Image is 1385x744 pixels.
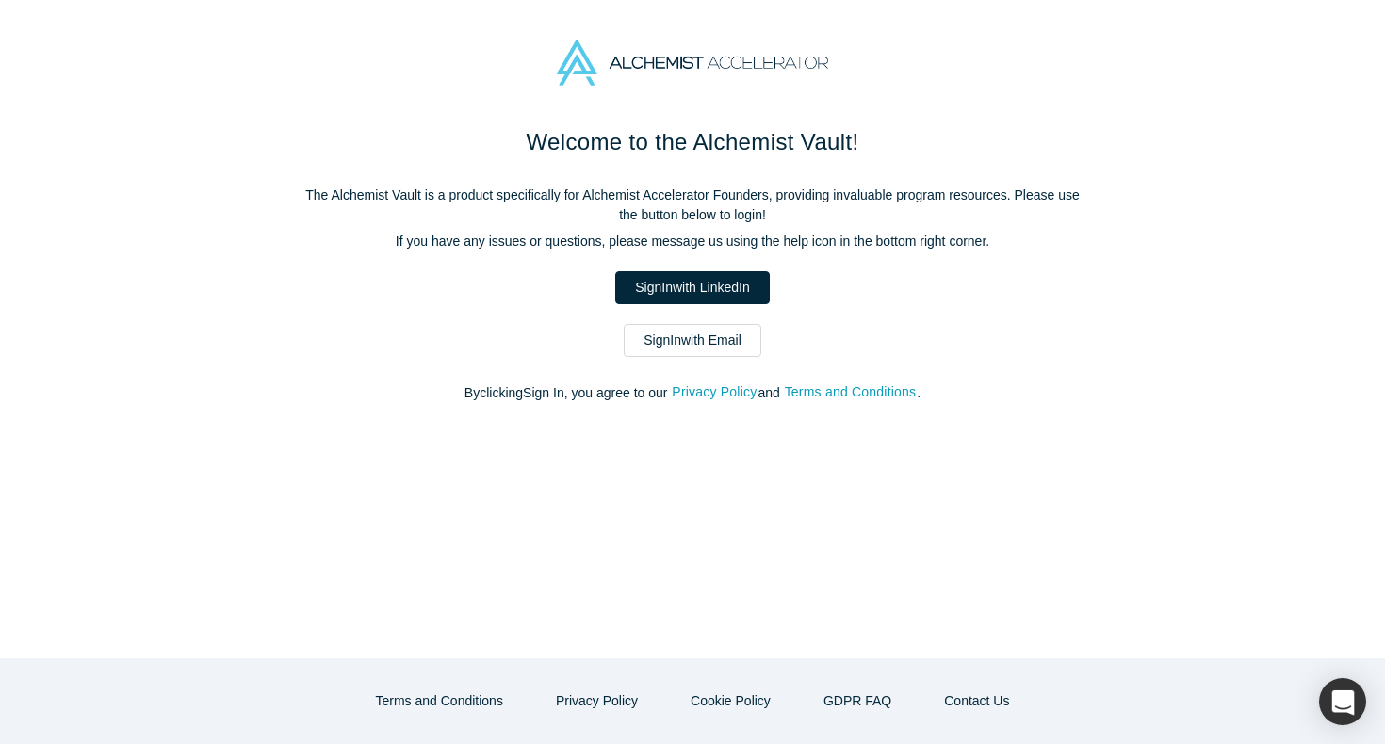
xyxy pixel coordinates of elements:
[536,685,658,718] button: Privacy Policy
[356,685,523,718] button: Terms and Conditions
[615,271,769,304] a: SignInwith LinkedIn
[624,324,761,357] a: SignInwith Email
[924,685,1029,718] a: Contact Us
[297,125,1088,159] h1: Welcome to the Alchemist Vault!
[671,381,758,403] button: Privacy Policy
[784,381,918,403] button: Terms and Conditions
[671,685,790,718] button: Cookie Policy
[804,685,911,718] a: GDPR FAQ
[297,383,1088,403] p: By clicking Sign In , you agree to our and .
[297,186,1088,225] p: The Alchemist Vault is a product specifically for Alchemist Accelerator Founders, providing inval...
[297,232,1088,251] p: If you have any issues or questions, please message us using the help icon in the bottom right co...
[557,40,828,86] img: Alchemist Accelerator Logo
